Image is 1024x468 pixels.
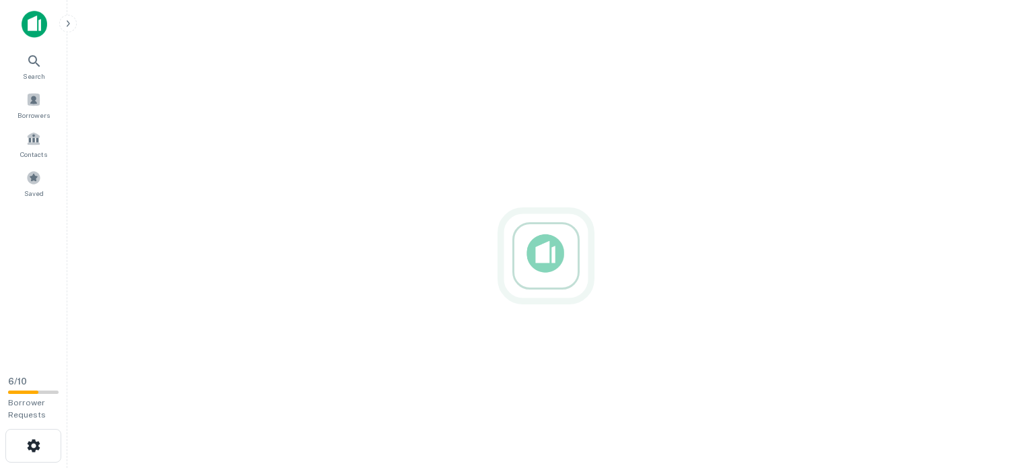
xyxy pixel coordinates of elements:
[20,149,47,160] span: Contacts
[18,110,50,121] span: Borrowers
[23,71,45,81] span: Search
[8,398,46,420] span: Borrower Requests
[4,48,63,84] a: Search
[8,376,27,387] span: 6 / 10
[4,165,63,201] a: Saved
[22,11,47,38] img: capitalize-icon.png
[24,188,44,199] span: Saved
[4,126,63,162] a: Contacts
[4,87,63,123] a: Borrowers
